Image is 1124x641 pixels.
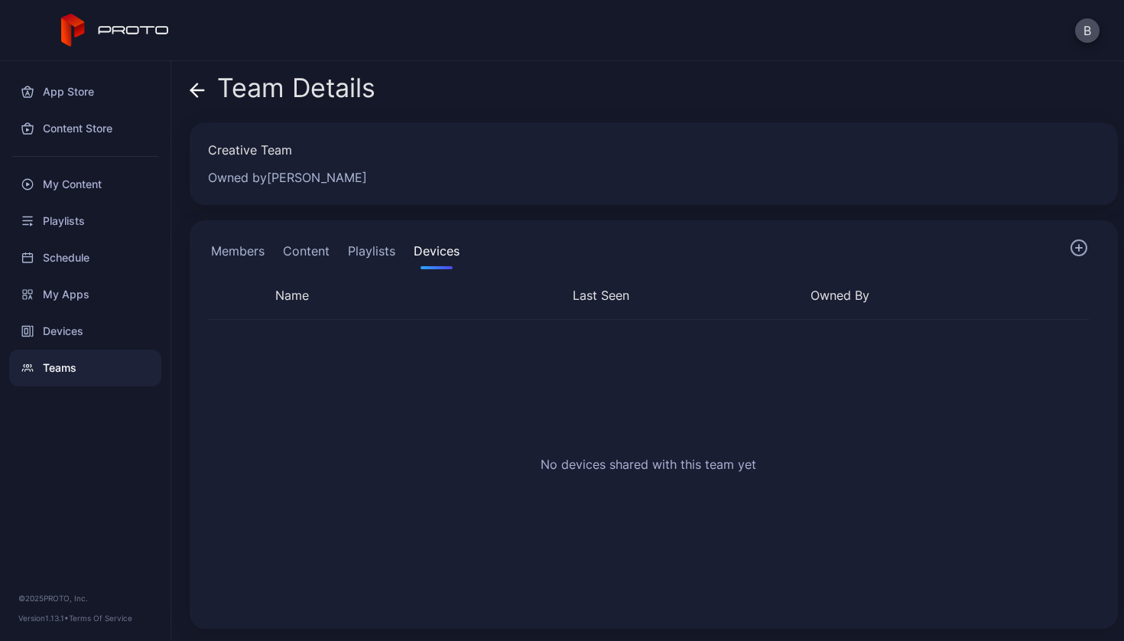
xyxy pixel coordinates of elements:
a: Devices [9,313,161,350]
button: Devices [411,239,463,269]
a: Schedule [9,239,161,276]
button: B [1075,18,1100,43]
a: My Content [9,166,161,203]
a: App Store [9,73,161,110]
button: Playlists [345,239,398,269]
div: Name [208,286,560,304]
div: No devices shared with this team yet [541,455,756,473]
a: Playlists [9,203,161,239]
a: Content Store [9,110,161,147]
a: Terms Of Service [69,613,132,623]
div: Last Seen [573,286,799,304]
div: Owned By [811,286,1037,304]
button: Members [208,239,268,269]
button: Content [280,239,333,269]
div: Owned by [PERSON_NAME] [208,168,1081,187]
div: Team Details [190,73,375,110]
a: Teams [9,350,161,386]
div: © 2025 PROTO, Inc. [18,592,152,604]
div: Creative Team [208,141,1081,159]
span: Version 1.13.1 • [18,613,69,623]
a: My Apps [9,276,161,313]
